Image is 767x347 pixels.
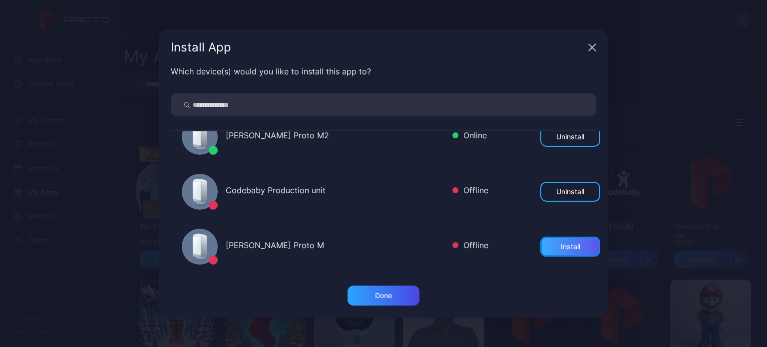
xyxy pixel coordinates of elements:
[452,184,488,199] div: Offline
[540,182,600,202] button: Uninstall
[171,65,596,77] div: Which device(s) would you like to install this app to?
[452,129,487,144] div: Online
[348,286,419,306] button: Done
[540,127,600,147] button: Uninstall
[556,188,584,196] div: Uninstall
[556,133,584,141] div: Uninstall
[452,239,488,254] div: Offline
[171,41,584,53] div: Install App
[226,184,444,199] div: Codebaby Production unit
[226,239,444,254] div: [PERSON_NAME] Proto M
[375,292,392,300] div: Done
[540,237,600,257] button: Install
[226,129,444,144] div: [PERSON_NAME] Proto M2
